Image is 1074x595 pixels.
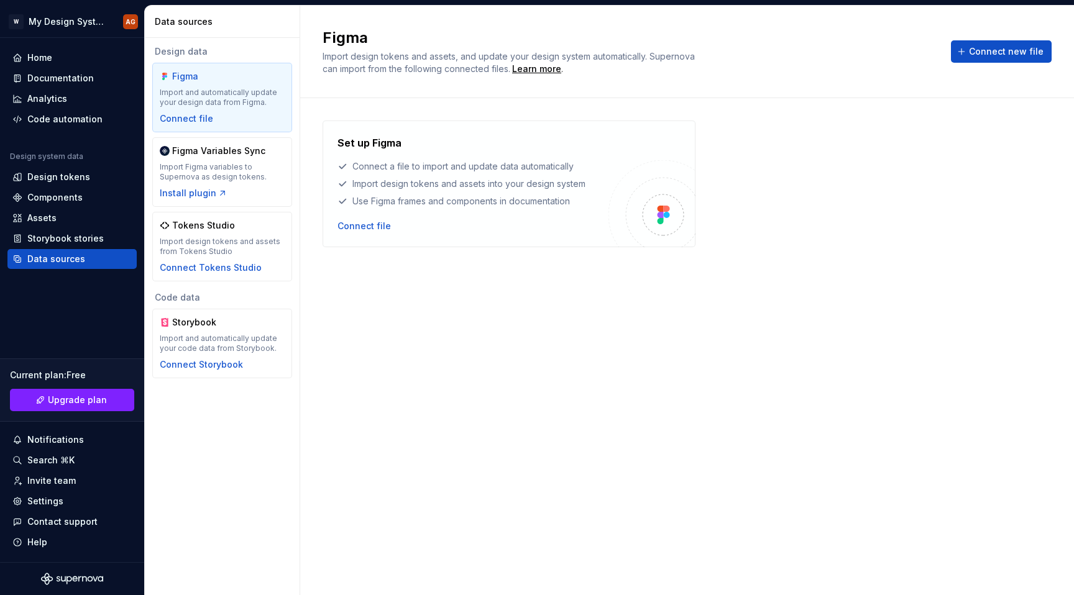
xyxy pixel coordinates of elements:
button: Connect file [337,220,391,232]
button: Connect Storybook [160,358,243,371]
div: Import design tokens and assets into your design system [337,178,608,190]
div: Search ⌘K [27,454,75,466]
div: Analytics [27,93,67,105]
a: Code automation [7,109,137,129]
div: Code automation [27,113,103,125]
div: Import Figma variables to Supernova as design tokens. [160,162,285,182]
span: Upgrade plan [48,394,107,406]
div: Import and automatically update your code data from Storybook. [160,334,285,353]
a: Components [7,188,137,207]
div: Invite team [27,475,76,487]
a: Storybook stories [7,229,137,248]
div: Data sources [155,16,295,28]
div: My Design System [29,16,108,28]
div: Import design tokens and assets from Tokens Studio [160,237,285,257]
button: Upgrade plan [10,389,134,411]
button: Search ⌘K [7,450,137,470]
div: Design tokens [27,171,90,183]
div: AG [126,17,135,27]
button: Install plugin [160,187,227,199]
a: Invite team [7,471,137,491]
button: Contact support [7,512,137,532]
a: Analytics [7,89,137,109]
a: Settings [7,491,137,511]
button: Connect new file [951,40,1052,63]
div: Use Figma frames and components in documentation [337,195,608,207]
button: WMy Design SystemAG [2,8,142,35]
a: Tokens StudioImport design tokens and assets from Tokens StudioConnect Tokens Studio [152,212,292,281]
a: Assets [7,208,137,228]
a: Data sources [7,249,137,269]
div: Notifications [27,434,84,446]
div: Connect a file to import and update data automatically [337,160,608,173]
div: Storybook [172,316,232,329]
div: Home [27,52,52,64]
a: FigmaImport and automatically update your design data from Figma.Connect file [152,63,292,132]
div: Figma Variables Sync [172,145,265,157]
button: Help [7,532,137,552]
span: Connect new file [969,45,1044,58]
a: Home [7,48,137,68]
svg: Supernova Logo [41,573,103,585]
button: Connect file [160,112,213,125]
div: Tokens Studio [172,219,235,232]
div: Assets [27,212,57,224]
div: Figma [172,70,232,83]
div: Contact support [27,516,98,528]
h2: Figma [323,28,936,48]
span: . [510,65,563,74]
div: Storybook stories [27,232,104,245]
button: Notifications [7,430,137,450]
div: Components [27,191,83,204]
a: Learn more [512,63,561,75]
h4: Set up Figma [337,135,402,150]
div: Settings [27,495,63,507]
div: Design system data [10,152,83,161]
a: Design tokens [7,167,137,187]
div: Design data [152,45,292,58]
div: W [9,14,24,29]
div: Data sources [27,253,85,265]
button: Connect Tokens Studio [160,261,262,274]
div: Code data [152,291,292,304]
a: StorybookImport and automatically update your code data from Storybook.Connect Storybook [152,309,292,378]
a: Figma Variables SyncImport Figma variables to Supernova as design tokens.Install plugin [152,137,292,207]
div: Import and automatically update your design data from Figma. [160,88,285,107]
span: Import design tokens and assets, and update your design system automatically. Supernova can impor... [323,51,697,74]
div: Help [27,536,47,548]
div: Current plan : Free [10,369,134,381]
div: Documentation [27,72,94,84]
a: Documentation [7,68,137,88]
